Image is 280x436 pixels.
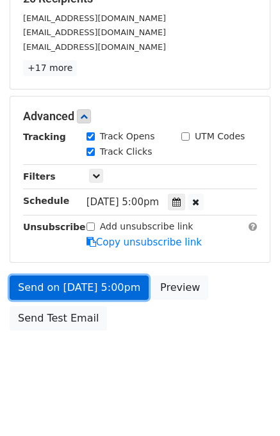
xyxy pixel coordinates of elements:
h5: Advanced [23,109,257,123]
a: Preview [152,276,208,300]
strong: Filters [23,171,56,182]
label: Track Clicks [100,145,152,159]
strong: Unsubscribe [23,222,86,232]
small: [EMAIL_ADDRESS][DOMAIN_NAME] [23,42,166,52]
small: [EMAIL_ADDRESS][DOMAIN_NAME] [23,13,166,23]
label: UTM Codes [195,130,245,143]
a: Copy unsubscribe link [86,237,202,248]
span: [DATE] 5:00pm [86,196,159,208]
iframe: Chat Widget [216,375,280,436]
label: Add unsubscribe link [100,220,194,233]
strong: Tracking [23,132,66,142]
a: +17 more [23,60,77,76]
a: Send Test Email [10,306,107,331]
label: Track Opens [100,130,155,143]
small: [EMAIL_ADDRESS][DOMAIN_NAME] [23,27,166,37]
a: Send on [DATE] 5:00pm [10,276,149,300]
strong: Schedule [23,196,69,206]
